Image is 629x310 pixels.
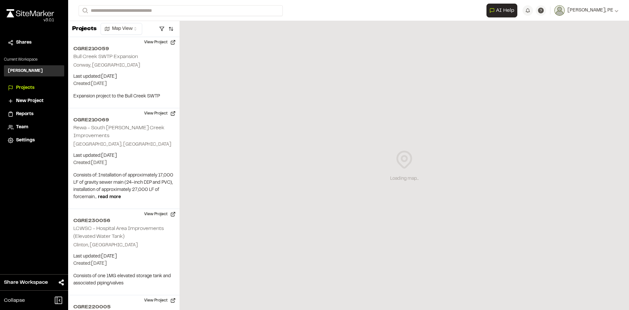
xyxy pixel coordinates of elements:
h2: Bull Creek SWTP Expansion [73,54,138,59]
span: [PERSON_NAME], PE [567,7,613,14]
h2: CGRE210069 [73,116,174,124]
span: Reports [16,111,33,118]
p: Last updated: [DATE] [73,73,174,80]
p: Created: [DATE] [73,159,174,167]
p: Consists of one 1MG elevated storage tank and associated piping/valves [73,273,174,287]
button: Open AI Assistant [486,4,517,17]
button: View Project [140,108,180,119]
div: Loading map... [390,175,419,182]
button: Search [79,5,90,16]
p: Consists of: Installation of approximately 17,000 LF of gravity sewer main (24-inch DIP and PVC),... [73,172,174,201]
a: Team [8,124,60,131]
span: Shares [16,39,31,46]
p: Last updated: [DATE] [73,253,174,260]
div: Oh geez...please don't... [7,17,54,23]
h2: LCWSC - Hospital Area Improvements (Elevated Water Tank) [73,226,164,239]
span: Share Workspace [4,279,48,286]
h2: CGRE210059 [73,45,174,53]
p: Expansion project to the Bull Creek SWTP [73,93,174,100]
h3: [PERSON_NAME] [8,68,43,74]
span: New Project [16,97,44,105]
span: Team [16,124,28,131]
button: View Project [140,295,180,306]
p: Projects [72,25,97,33]
span: AI Help [496,7,514,14]
span: Settings [16,137,35,144]
p: Created: [DATE] [73,260,174,267]
button: View Project [140,209,180,219]
button: [PERSON_NAME], PE [554,5,619,16]
p: Current Workspace [4,57,64,63]
button: View Project [140,37,180,48]
a: Reports [8,111,60,118]
img: rebrand.png [7,9,54,17]
p: Last updated: [DATE] [73,152,174,159]
a: Settings [8,137,60,144]
span: read more [98,195,121,199]
div: Open AI Assistant [486,4,520,17]
img: User [554,5,565,16]
span: Collapse [4,297,25,304]
p: Created: [DATE] [73,80,174,88]
p: Clinton, [GEOGRAPHIC_DATA] [73,242,174,249]
h2: Rewa - South [PERSON_NAME] Creek Improvements [73,126,164,138]
p: [GEOGRAPHIC_DATA], [GEOGRAPHIC_DATA] [73,141,174,148]
a: Shares [8,39,60,46]
a: New Project [8,97,60,105]
span: Projects [16,84,34,92]
p: Conway, [GEOGRAPHIC_DATA] [73,62,174,69]
a: Projects [8,84,60,92]
h2: CGRE230056 [73,217,174,225]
